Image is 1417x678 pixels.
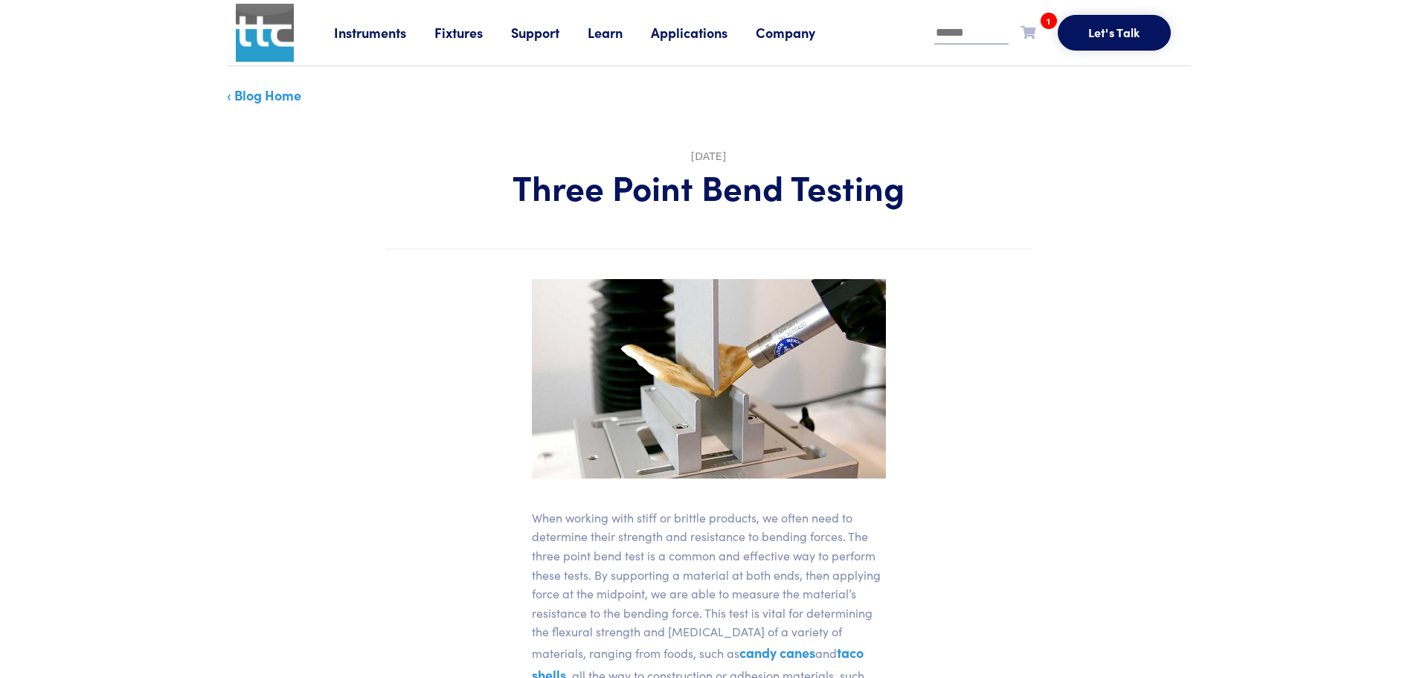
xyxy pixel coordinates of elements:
[588,23,651,42] a: Learn
[691,150,726,162] time: [DATE]
[756,23,844,42] a: Company
[1021,22,1035,41] a: 1
[739,643,815,662] a: candy canes
[334,23,434,42] a: Instruments
[1041,13,1057,29] span: 1
[385,165,1032,208] h1: Three Point Bend Testing
[511,23,588,42] a: Support
[236,4,294,62] img: ttc_logo_1x1_v1.0.png
[434,23,511,42] a: Fixtures
[227,86,301,104] a: ‹ Blog Home
[651,23,756,42] a: Applications
[1058,15,1171,51] button: Let's Talk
